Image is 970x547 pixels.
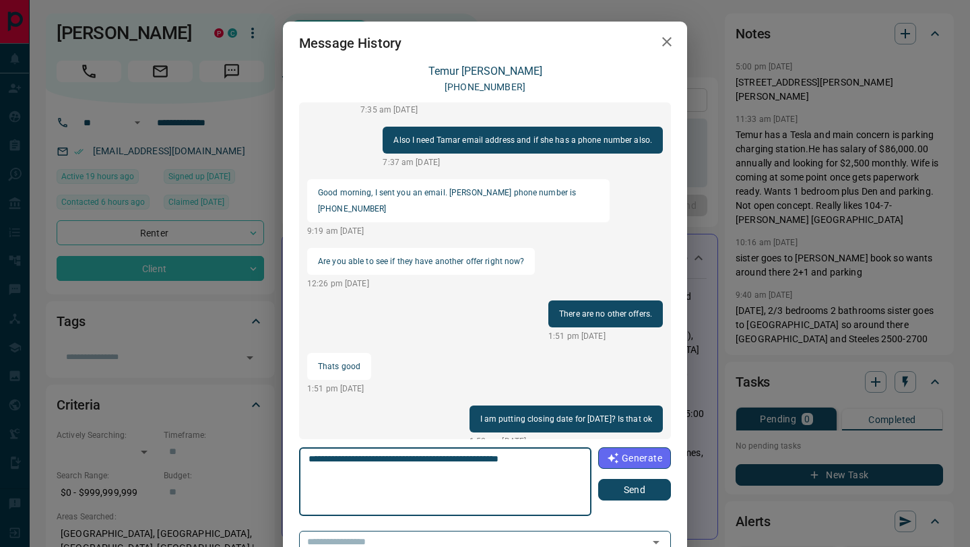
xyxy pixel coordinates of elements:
[445,80,525,94] p: [PHONE_NUMBER]
[318,358,360,375] p: Thats good
[360,104,663,116] p: 7:35 am [DATE]
[598,447,671,469] button: Generate
[428,65,542,77] a: Temur [PERSON_NAME]
[480,411,652,427] p: I am putting closing date for [DATE]? Is that ok
[307,383,371,395] p: 1:51 pm [DATE]
[307,225,610,237] p: 9:19 am [DATE]
[548,330,663,342] p: 1:51 pm [DATE]
[470,435,663,447] p: 1:52 pm [DATE]
[383,156,663,168] p: 7:37 am [DATE]
[283,22,418,65] h2: Message History
[307,278,535,290] p: 12:26 pm [DATE]
[559,306,652,322] p: There are no other offers.
[318,185,599,217] p: Good morning, I sent you an email. [PERSON_NAME] phone number is [PHONE_NUMBER]
[598,479,671,501] button: Send
[318,253,524,269] p: Are you able to see if they have another offer right now?
[393,132,652,148] p: Also I need Tamar email address and if she has a phone number also.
